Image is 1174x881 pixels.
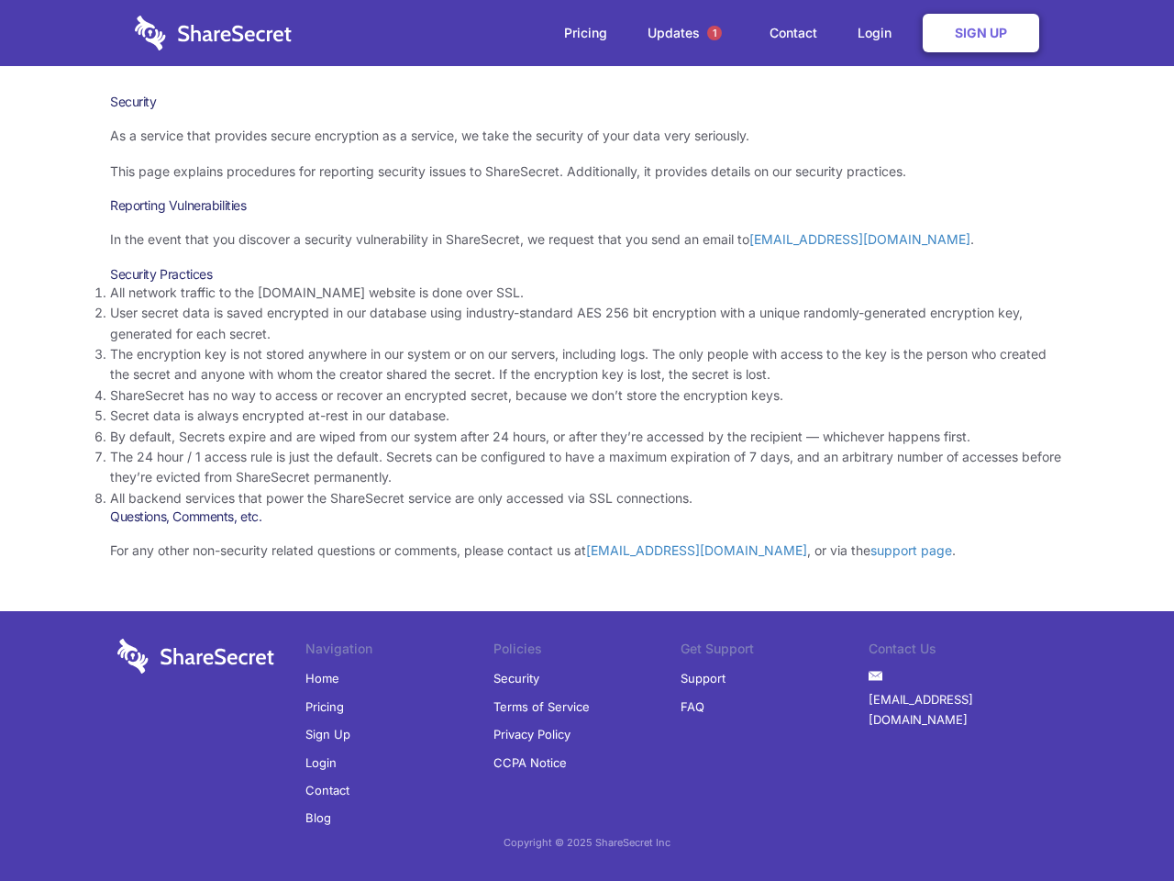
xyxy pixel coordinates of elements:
[305,776,349,804] a: Contact
[110,126,1064,146] p: As a service that provides secure encryption as a service, we take the security of your data very...
[493,664,539,692] a: Security
[305,664,339,692] a: Home
[110,508,1064,525] h3: Questions, Comments, etc.
[110,488,1064,508] li: All backend services that power the ShareSecret service are only accessed via SSL connections.
[751,5,836,61] a: Contact
[586,542,807,558] a: [EMAIL_ADDRESS][DOMAIN_NAME]
[305,749,337,776] a: Login
[110,447,1064,488] li: The 24 hour / 1 access rule is just the default. Secrets can be configured to have a maximum expi...
[117,639,274,674] img: logo-wordmark-white-trans-d4663122ce5f474addd5e946df7df03e33cb6a1c49d2221995e7729f52c070b2.svg
[305,804,331,831] a: Blog
[110,229,1064,250] p: In the event that you discover a security vulnerability in ShareSecret, we request that you send ...
[493,639,681,664] li: Policies
[305,693,344,720] a: Pricing
[681,639,869,664] li: Get Support
[110,344,1064,385] li: The encryption key is not stored anywhere in our system or on our servers, including logs. The on...
[110,197,1064,214] h3: Reporting Vulnerabilities
[493,749,567,776] a: CCPA Notice
[110,406,1064,426] li: Secret data is always encrypted at-rest in our database.
[707,26,722,40] span: 1
[869,686,1057,734] a: [EMAIL_ADDRESS][DOMAIN_NAME]
[135,16,292,50] img: logo-wordmark-white-trans-d4663122ce5f474addd5e946df7df03e33cb6a1c49d2221995e7729f52c070b2.svg
[493,720,570,748] a: Privacy Policy
[546,5,626,61] a: Pricing
[110,303,1064,344] li: User secret data is saved encrypted in our database using industry-standard AES 256 bit encryptio...
[839,5,919,61] a: Login
[923,14,1039,52] a: Sign Up
[110,266,1064,283] h3: Security Practices
[110,283,1064,303] li: All network traffic to the [DOMAIN_NAME] website is done over SSL.
[749,231,970,247] a: [EMAIL_ADDRESS][DOMAIN_NAME]
[681,693,704,720] a: FAQ
[493,693,590,720] a: Terms of Service
[305,720,350,748] a: Sign Up
[305,639,493,664] li: Navigation
[110,541,1064,561] p: For any other non-security related questions or comments, please contact us at , or via the .
[110,162,1064,182] p: This page explains procedures for reporting security issues to ShareSecret. Additionally, it prov...
[110,94,1064,110] h1: Security
[110,427,1064,447] li: By default, Secrets expire and are wiped from our system after 24 hours, or after they’re accesse...
[110,385,1064,406] li: ShareSecret has no way to access or recover an encrypted secret, because we don’t store the encry...
[869,639,1057,664] li: Contact Us
[681,664,725,692] a: Support
[870,542,952,558] a: support page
